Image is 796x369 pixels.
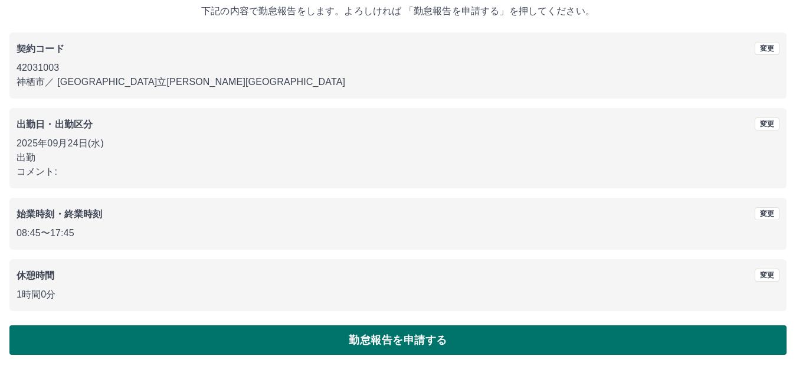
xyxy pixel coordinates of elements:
button: 変更 [755,42,779,55]
b: 始業時刻・終業時刻 [17,209,102,219]
p: 1時間0分 [17,288,779,302]
button: 勤怠報告を申請する [9,325,787,355]
b: 出勤日・出勤区分 [17,119,93,129]
p: 42031003 [17,61,779,75]
p: 出勤 [17,151,779,165]
button: 変更 [755,207,779,220]
button: 変更 [755,117,779,130]
b: 休憩時間 [17,270,55,280]
p: 下記の内容で勤怠報告をします。よろしければ 「勤怠報告を申請する」を押してください。 [9,4,787,18]
p: 神栖市 ／ [GEOGRAPHIC_DATA]立[PERSON_NAME][GEOGRAPHIC_DATA] [17,75,779,89]
p: 08:45 〜 17:45 [17,226,779,240]
p: コメント: [17,165,779,179]
button: 変更 [755,269,779,282]
b: 契約コード [17,44,64,54]
p: 2025年09月24日(水) [17,136,779,151]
